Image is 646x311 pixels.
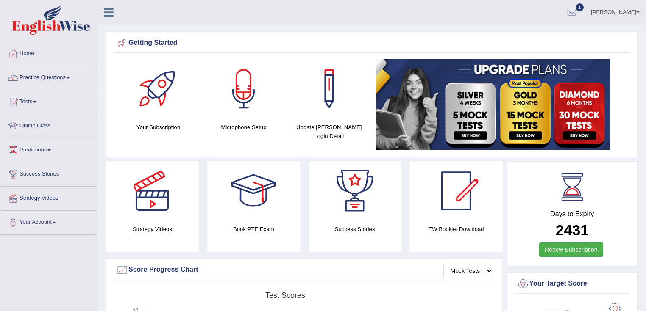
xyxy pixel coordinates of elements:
a: Online Class [0,114,97,135]
h4: EW Booklet Download [410,225,503,234]
img: small5.jpg [376,59,610,150]
tspan: Test scores [265,291,305,300]
div: Score Progress Chart [116,264,493,276]
a: Renew Subscription [539,242,603,257]
a: Success Stories [0,162,97,184]
h4: Book PTE Exam [207,225,300,234]
a: Tests [0,90,97,111]
h4: Your Subscription [120,123,197,132]
div: Getting Started [116,37,628,50]
b: 2431 [556,222,589,238]
h4: Strategy Videos [106,225,199,234]
h4: Days to Expiry [517,210,628,218]
a: Predictions [0,138,97,160]
span: 1 [576,3,584,11]
a: Your Account [0,211,97,232]
a: Home [0,42,97,63]
a: Strategy Videos [0,187,97,208]
a: Practice Questions [0,66,97,87]
h4: Success Stories [309,225,401,234]
h4: Microphone Setup [205,123,282,132]
h4: Update [PERSON_NAME] Login Detail [291,123,368,140]
div: Your Target Score [517,278,628,290]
